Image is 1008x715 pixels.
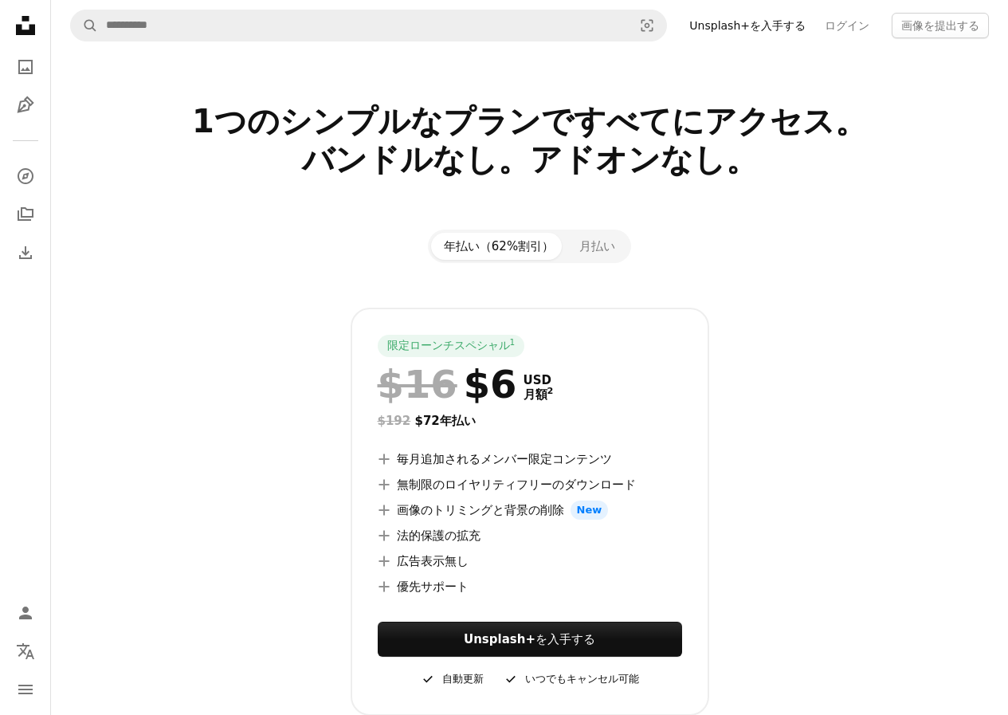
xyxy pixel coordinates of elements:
li: 広告表示無し [378,552,682,571]
div: 限定ローンチスペシャル [378,335,525,357]
sup: 2 [547,386,554,396]
button: メニュー [10,674,41,705]
sup: 1 [510,337,516,347]
button: 年払い（62%割引） [431,233,567,260]
span: $16 [378,363,457,405]
span: 月額 [524,387,554,402]
div: いつでもキャンセル可能 [503,670,639,689]
span: New [571,501,609,520]
li: 無制限のロイヤリティフリーのダウンロード [378,475,682,494]
a: イラスト [10,89,41,121]
a: 探す [10,160,41,192]
div: $6 [378,363,517,405]
button: 画像を提出する [892,13,989,38]
a: ログイン [815,13,879,38]
a: 写真 [10,51,41,83]
a: 2 [544,387,557,402]
a: ログイン / 登録する [10,597,41,629]
strong: Unsplash+ [464,632,535,646]
div: 自動更新 [420,670,484,689]
form: サイト内でビジュアルを探す [70,10,667,41]
li: 法的保護の拡充 [378,526,682,545]
a: コレクション [10,198,41,230]
button: Unsplashで検索する [71,10,98,41]
button: ビジュアル検索 [628,10,666,41]
a: 1 [507,338,519,354]
button: Unsplash+を入手する [378,622,682,657]
li: 毎月追加されるメンバー限定コンテンツ [378,450,682,469]
span: USD [524,373,554,387]
a: ダウンロード履歴 [10,237,41,269]
h2: 1つのシンプルなプランですべてにアクセス。 バンドルなし。アドオンなし。 [70,102,989,217]
a: ホーム — Unsplash [10,10,41,45]
a: Unsplash+を入手する [680,13,815,38]
div: $72 年払い [378,411,682,430]
li: 優先サポート [378,577,682,596]
button: 月払い [567,233,628,260]
button: 言語 [10,635,41,667]
li: 画像のトリミングと背景の削除 [378,501,682,520]
span: $192 [378,414,411,428]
